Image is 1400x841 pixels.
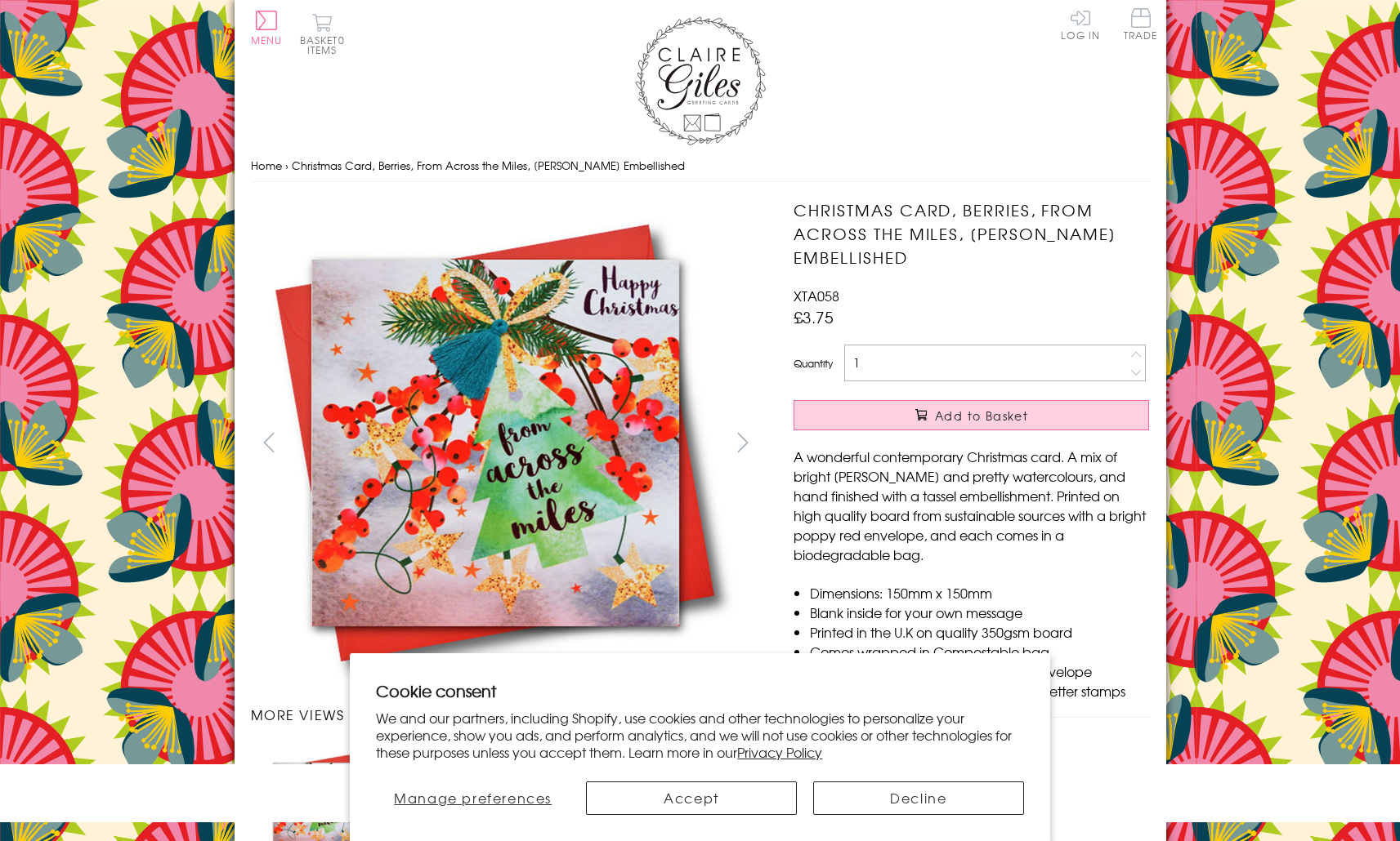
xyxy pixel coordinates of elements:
img: Christmas Card, Berries, From Across the Miles, Tassel Embellished [761,198,1251,688]
li: Printed in the U.K on quality 350gsm board [810,622,1149,642]
span: XTA058 [794,286,839,305]
label: Quantity [794,356,833,371]
li: Blank inside for your own message [810,603,1149,622]
button: prev [251,424,288,461]
span: 0 items [307,33,345,57]
li: Dimensions: 150mm x 150mm [810,583,1149,603]
button: Manage preferences [376,781,570,815]
span: Manage preferences [394,788,552,808]
button: next [724,424,761,461]
button: Decline [813,781,1024,815]
button: Accept [586,781,797,815]
span: › [285,158,288,173]
img: Claire Giles Greetings Cards [635,16,766,145]
li: Comes wrapped in Compostable bag [810,642,1149,661]
nav: breadcrumbs [251,149,1150,183]
button: Basket0 items [300,13,345,55]
img: Christmas Card, Berries, From Across the Miles, Tassel Embellished [250,198,740,687]
span: Menu [251,33,283,47]
span: Christmas Card, Berries, From Across the Miles, [PERSON_NAME] Embellished [292,158,685,173]
a: Home [251,158,282,173]
h1: Christmas Card, Berries, From Across the Miles, [PERSON_NAME] Embellished [794,198,1149,269]
h3: More views [251,705,762,724]
button: Menu [251,11,283,45]
a: Log In [1061,8,1100,40]
span: Trade [1124,8,1158,40]
a: Privacy Policy [737,742,822,762]
button: Add to Basket [794,400,1149,430]
a: Trade [1124,8,1158,43]
span: Add to Basket [935,407,1028,424]
h2: Cookie consent [376,679,1024,702]
p: A wonderful contemporary Christmas card. A mix of bright [PERSON_NAME] and pretty watercolours, a... [794,447,1149,564]
p: We and our partners, including Shopify, use cookies and other technologies to personalize your ex... [376,710,1024,760]
span: £3.75 [794,305,834,328]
